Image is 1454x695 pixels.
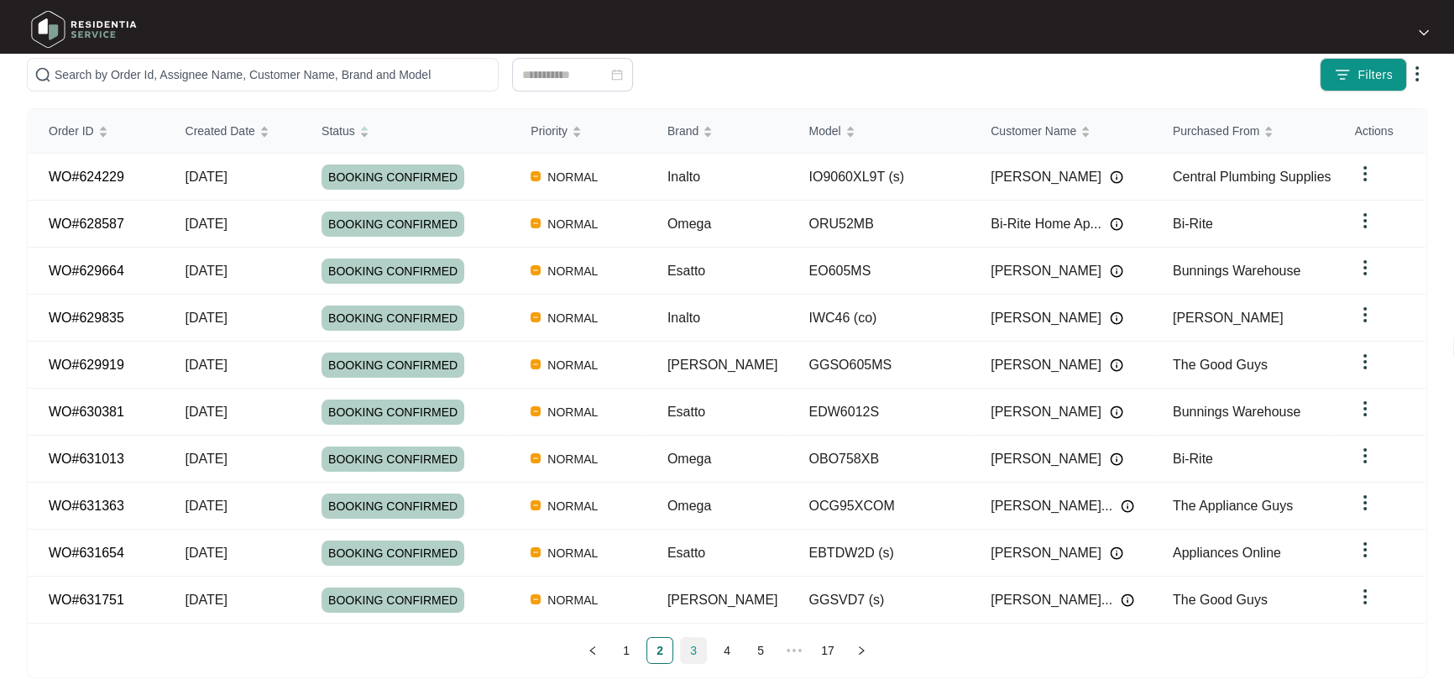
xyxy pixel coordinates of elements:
th: Priority [510,109,647,154]
span: ••• [781,637,808,664]
span: [DATE] [186,405,228,419]
span: Brand [667,122,698,140]
img: Vercel Logo [531,453,541,463]
img: residentia service logo [25,4,143,55]
button: filter iconFilters [1320,58,1407,91]
span: [PERSON_NAME] [991,402,1101,422]
span: BOOKING CONFIRMED [322,212,464,237]
span: [PERSON_NAME] [1173,311,1284,325]
li: 5 [747,637,774,664]
img: Info icon [1110,264,1123,278]
img: dropdown arrow [1355,493,1375,513]
span: BOOKING CONFIRMED [322,353,464,378]
span: [PERSON_NAME] [991,261,1101,281]
img: Vercel Logo [531,171,541,181]
span: BOOKING CONFIRMED [322,541,464,566]
span: The Good Guys [1173,358,1268,372]
img: Info icon [1121,499,1134,513]
img: Info icon [1121,593,1134,607]
th: Order ID [29,109,165,154]
td: OCG95XCOM [788,483,970,530]
span: BOOKING CONFIRMED [322,588,464,613]
span: Bunnings Warehouse [1173,264,1300,278]
li: 3 [680,637,707,664]
img: Vercel Logo [531,594,541,604]
span: Inalto [667,311,700,325]
a: WO#631751 [49,593,124,607]
img: dropdown arrow [1355,446,1375,466]
span: [PERSON_NAME]... [991,496,1112,516]
li: Previous Page [579,637,606,664]
span: [DATE] [186,593,228,607]
td: IWC46 (co) [788,295,970,342]
span: [DATE] [186,264,228,278]
img: Vercel Logo [531,312,541,322]
td: OBO758XB [788,436,970,483]
span: Order ID [49,122,94,140]
img: filter icon [1334,66,1351,83]
span: Bi-Rite [1173,217,1213,231]
td: EO605MS [788,248,970,295]
span: Esatto [667,546,705,560]
span: [DATE] [186,452,228,466]
img: dropdown arrow [1355,211,1375,231]
img: Info icon [1110,170,1123,184]
td: EDW6012S [788,389,970,436]
span: NORMAL [541,590,604,610]
span: [PERSON_NAME] [991,543,1101,563]
li: Next 5 Pages [781,637,808,664]
img: dropdown arrow [1355,540,1375,560]
img: Vercel Logo [531,265,541,275]
span: [DATE] [186,499,228,513]
img: Info icon [1110,217,1123,231]
td: IO9060XL9T (s) [788,154,970,201]
th: Model [788,109,970,154]
img: search-icon [34,66,51,83]
span: [DATE] [186,358,228,372]
span: NORMAL [541,402,604,422]
span: The Appliance Guys [1173,499,1293,513]
span: right [856,645,866,656]
span: BOOKING CONFIRMED [322,165,464,190]
th: Customer Name [970,109,1153,154]
img: Vercel Logo [531,359,541,369]
span: Model [808,122,840,140]
span: Customer Name [991,122,1076,140]
li: 2 [646,637,673,664]
span: Bi-Rite [1173,452,1213,466]
button: left [579,637,606,664]
span: [PERSON_NAME] [991,167,1101,187]
img: Info icon [1110,358,1123,372]
th: Brand [647,109,789,154]
span: NORMAL [541,449,604,469]
span: [PERSON_NAME] [991,449,1101,469]
a: WO#630381 [49,405,124,419]
a: 5 [748,638,773,663]
img: Vercel Logo [531,500,541,510]
span: The Good Guys [1173,593,1268,607]
span: [PERSON_NAME] [667,358,778,372]
img: dropdown arrow [1355,399,1375,419]
span: BOOKING CONFIRMED [322,447,464,472]
a: 1 [614,638,639,663]
span: Inalto [667,170,700,184]
img: dropdown arrow [1407,64,1427,84]
a: WO#631363 [49,499,124,513]
span: Priority [531,122,567,140]
a: 17 [815,638,840,663]
th: Created Date [165,109,302,154]
th: Purchased From [1153,109,1335,154]
a: WO#624229 [49,170,124,184]
span: Appliances Online [1173,546,1281,560]
li: 17 [814,637,841,664]
span: Purchased From [1173,122,1259,140]
span: Omega [667,499,711,513]
span: Status [322,122,355,140]
span: Omega [667,452,711,466]
input: Search by Order Id, Assignee Name, Customer Name, Brand and Model [55,65,491,84]
a: WO#629919 [49,358,124,372]
td: ORU52MB [788,201,970,248]
span: [DATE] [186,217,228,231]
span: Omega [667,217,711,231]
span: [PERSON_NAME] [667,593,778,607]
